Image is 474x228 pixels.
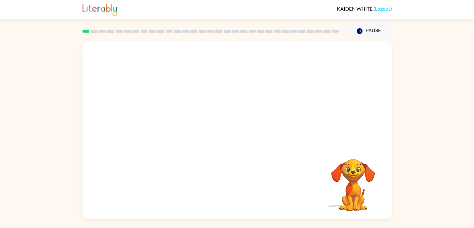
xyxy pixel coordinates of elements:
a: Logout [375,6,390,12]
img: Literably [82,2,117,16]
span: KAIDEN WHITE [337,6,373,12]
video: Your browser must support playing .mp4 files to use Literably. Please try using another browser. [322,149,384,212]
button: Pause [347,24,392,38]
div: ( ) [337,6,392,12]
